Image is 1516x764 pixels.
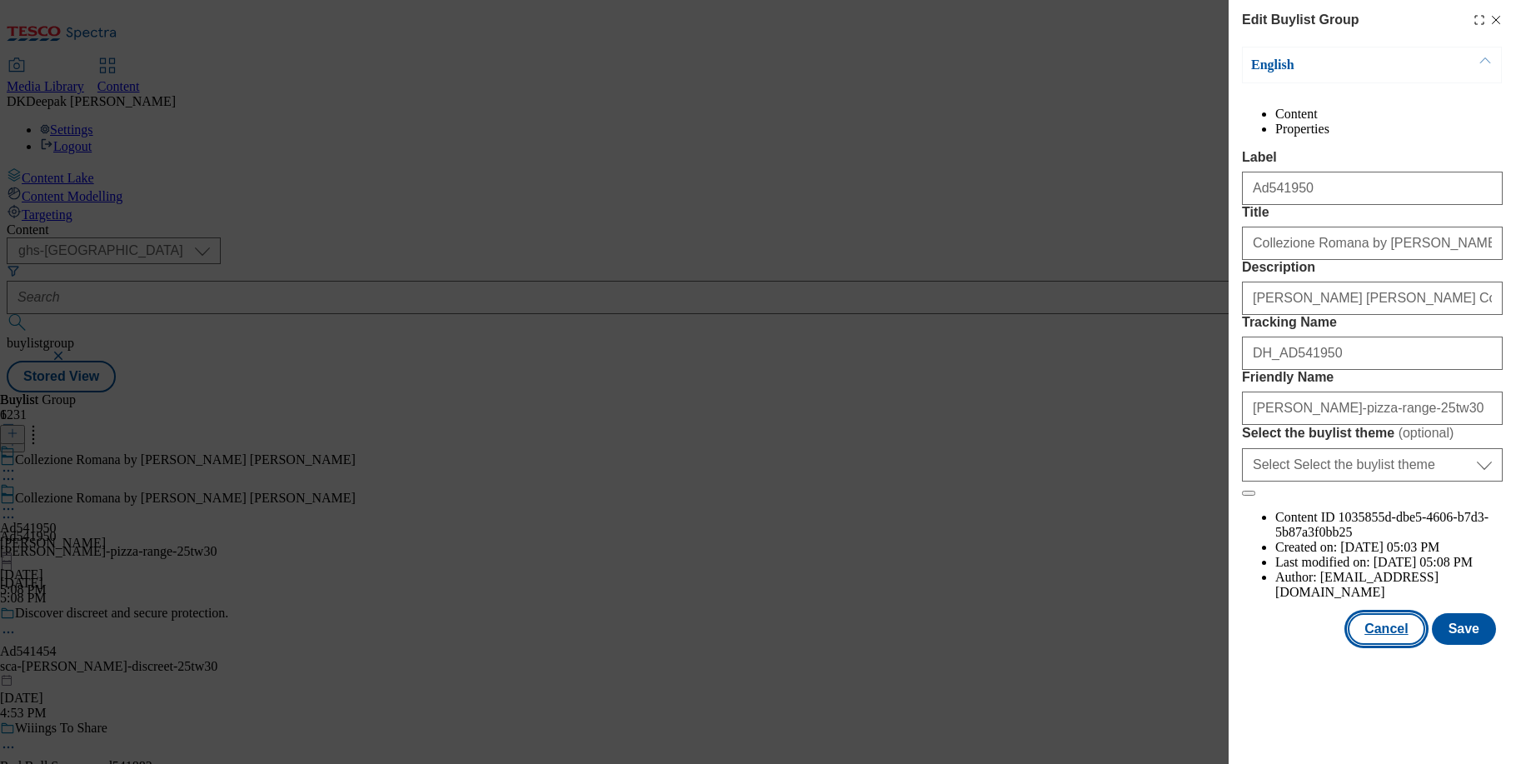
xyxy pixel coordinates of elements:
li: Last modified on: [1275,555,1503,570]
span: 1035855d-dbe5-4606-b7d3-5b87a3f0bb25 [1275,510,1489,539]
input: Enter Friendly Name [1242,392,1503,425]
label: Label [1242,150,1503,165]
li: Author: [1275,570,1503,600]
span: ( optional ) [1399,426,1454,440]
label: Friendly Name [1242,370,1503,385]
input: Enter Tracking Name [1242,337,1503,370]
li: Properties [1275,122,1503,137]
input: Enter Label [1242,172,1503,205]
p: English [1251,57,1426,73]
li: Content ID [1275,510,1503,540]
label: Tracking Name [1242,315,1503,330]
span: [DATE] 05:03 PM [1340,540,1439,554]
label: Title [1242,205,1503,220]
label: Select the buylist theme [1242,425,1503,442]
input: Enter Title [1242,227,1503,260]
h4: Edit Buylist Group [1242,10,1359,30]
span: [EMAIL_ADDRESS][DOMAIN_NAME] [1275,570,1439,599]
label: Description [1242,260,1503,275]
span: [DATE] 05:08 PM [1374,555,1473,569]
input: Enter Description [1242,282,1503,315]
button: Save [1432,613,1496,645]
li: Created on: [1275,540,1503,555]
button: Cancel [1348,613,1424,645]
li: Content [1275,107,1503,122]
